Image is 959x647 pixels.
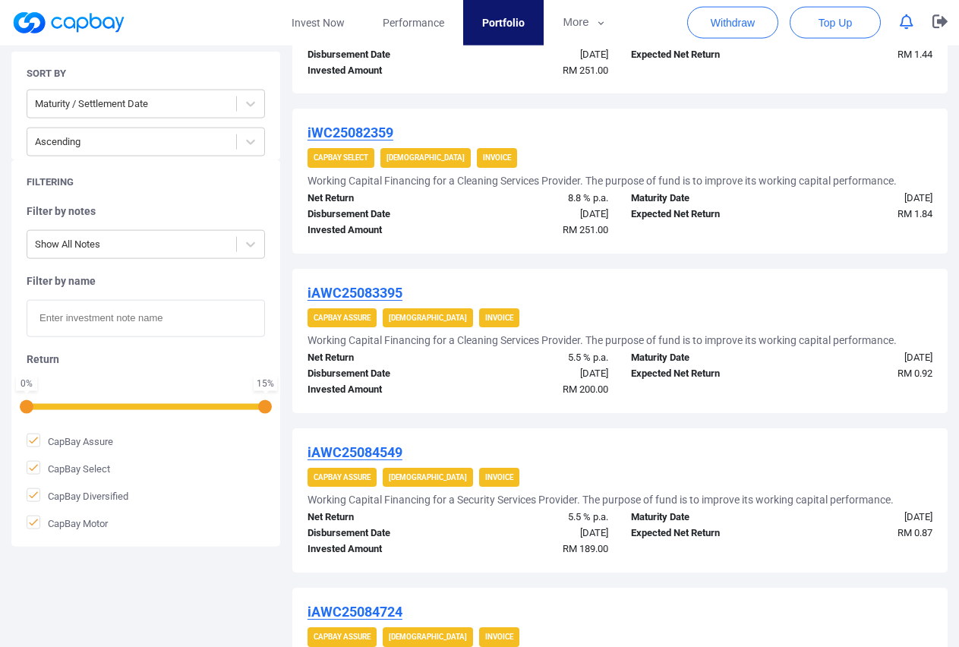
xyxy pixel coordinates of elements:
h5: Working Capital Financing for a Security Services Provider. The purpose of fund is to improve its... [308,493,894,507]
div: [DATE] [782,350,944,366]
strong: Invoice [485,633,513,641]
span: RM 189.00 [563,543,608,554]
div: Invested Amount [296,223,458,238]
strong: CapBay Select [314,153,368,162]
div: Invested Amount [296,63,458,79]
strong: Invoice [485,314,513,322]
div: Expected Net Return [620,207,781,223]
span: CapBay Diversified [27,488,128,503]
div: Net Return [296,191,458,207]
div: Maturity Date [620,350,781,366]
strong: [DEMOGRAPHIC_DATA] [389,473,467,481]
button: Withdraw [687,7,778,39]
strong: [DEMOGRAPHIC_DATA] [389,314,467,322]
button: Top Up [790,7,881,39]
div: Disbursement Date [296,366,458,382]
strong: CapBay Assure [314,633,371,641]
input: Enter investment note name [27,300,265,337]
h5: Working Capital Financing for a Cleaning Services Provider. The purpose of fund is to improve its... [308,333,897,347]
span: RM 1.44 [897,49,932,60]
div: Net Return [296,350,458,366]
div: 15 % [257,379,274,388]
h5: Working Capital Financing for a Cleaning Services Provider. The purpose of fund is to improve its... [308,174,897,188]
strong: Invoice [483,153,511,162]
div: Maturity Date [620,191,781,207]
span: CapBay Select [27,461,110,476]
div: 0 % [19,379,34,388]
div: 5.5 % p.a. [458,510,620,525]
div: Invested Amount [296,382,458,398]
div: [DATE] [782,191,944,207]
h5: Return [27,352,265,366]
span: CapBay Assure [27,434,113,449]
span: RM 0.92 [897,368,932,379]
u: iWC25082359 [308,125,393,140]
div: Disbursement Date [296,207,458,223]
div: Disbursement Date [296,47,458,63]
span: RM 0.87 [897,527,932,538]
span: Portfolio [482,14,525,31]
span: RM 1.84 [897,208,932,219]
span: RM 200.00 [563,383,608,395]
span: RM 251.00 [563,224,608,235]
u: iAWC25084549 [308,444,402,460]
span: Performance [383,14,444,31]
h5: Filter by notes [27,204,265,218]
div: Net Return [296,510,458,525]
div: Expected Net Return [620,366,781,382]
div: Invested Amount [296,541,458,557]
div: Disbursement Date [296,525,458,541]
strong: Invoice [485,473,513,481]
u: iAWC25084724 [308,604,402,620]
div: Maturity Date [620,510,781,525]
div: Expected Net Return [620,525,781,541]
span: RM 251.00 [563,65,608,76]
div: [DATE] [458,47,620,63]
div: 8.8 % p.a. [458,191,620,207]
div: [DATE] [458,525,620,541]
h5: Sort By [27,67,66,80]
u: iAWC25083395 [308,285,402,301]
span: Top Up [819,15,852,30]
strong: CapBay Assure [314,473,371,481]
h5: Filtering [27,175,74,189]
h5: Filter by name [27,274,265,288]
span: CapBay Motor [27,516,108,531]
div: 5.5 % p.a. [458,350,620,366]
strong: [DEMOGRAPHIC_DATA] [386,153,465,162]
div: [DATE] [458,366,620,382]
div: [DATE] [458,207,620,223]
strong: [DEMOGRAPHIC_DATA] [389,633,467,641]
div: [DATE] [782,510,944,525]
strong: CapBay Assure [314,314,371,322]
div: Expected Net Return [620,47,781,63]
